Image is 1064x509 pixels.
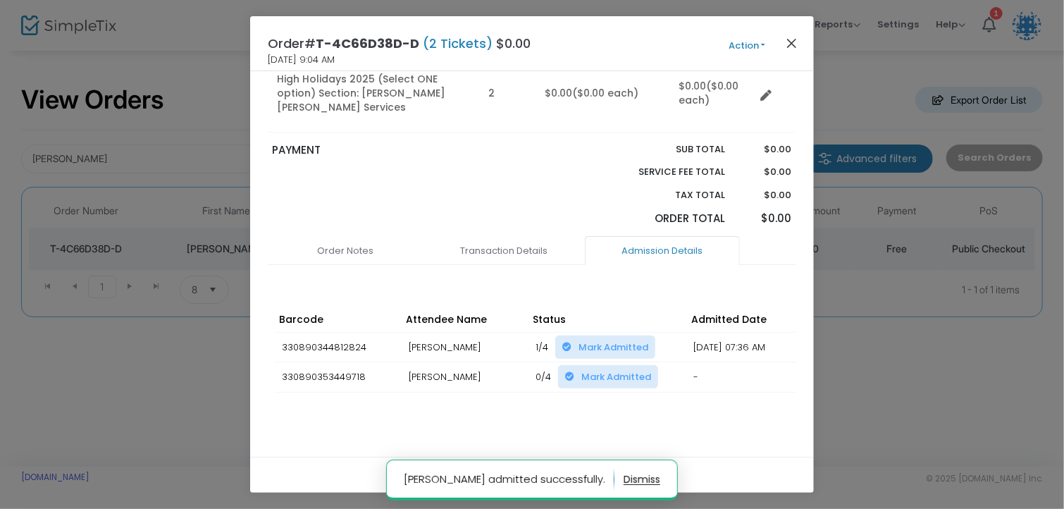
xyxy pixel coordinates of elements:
[738,142,791,157] p: $0.00
[528,293,687,333] th: Status
[316,35,419,52] span: T-4C66D38D-D
[687,362,814,393] td: -
[581,370,651,384] span: Mark Admitted
[624,468,660,491] button: dismiss
[419,35,496,52] span: (2 Tickets)
[402,362,528,393] td: [PERSON_NAME]
[687,332,814,362] td: [DATE] 07:36 AM
[783,34,801,52] button: Close
[268,34,531,53] h4: Order# $0.00
[536,370,551,384] span: 0/4
[738,211,791,227] p: $0.00
[536,341,548,354] span: 1/4
[275,293,402,333] th: Barcode
[738,165,791,179] p: $0.00
[536,54,670,133] td: $0.00
[402,332,528,362] td: [PERSON_NAME]
[268,53,335,67] span: [DATE] 9:04 AM
[679,79,738,107] span: ($0.00 each)
[273,142,526,159] p: PAYMENT
[268,54,480,133] td: High Holidays 2025 (Select ONE option) Section: [PERSON_NAME] [PERSON_NAME] Services
[738,188,791,202] p: $0.00
[402,293,528,333] th: Attendee Name
[605,188,725,202] p: Tax Total
[585,236,740,266] a: Admission Details
[605,211,725,227] p: Order Total
[705,38,789,54] button: Action
[605,142,725,157] p: Sub total
[275,362,402,393] td: 330890353449718
[579,341,648,354] span: Mark Admitted
[268,236,423,266] a: Order Notes
[572,86,638,100] span: ($0.00 each)
[275,332,402,362] td: 330890344812824
[404,468,614,491] p: [PERSON_NAME] admitted successfully.
[480,54,536,133] td: 2
[426,236,581,266] a: Transaction Details
[605,165,725,179] p: Service Fee Total
[687,293,814,333] th: Admitted Date
[670,54,755,133] td: $0.00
